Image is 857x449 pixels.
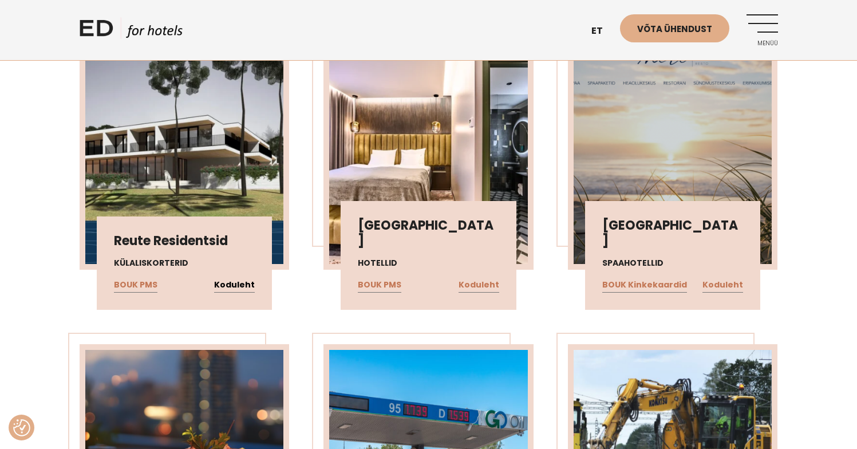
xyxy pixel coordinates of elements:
h3: Reute Residentsid [114,234,255,249]
a: et [586,17,620,45]
a: Võta ühendust [620,14,729,42]
span: Menüü [747,40,778,47]
a: Koduleht [459,278,499,293]
h4: Külaliskorterid [114,257,255,269]
a: Menüü [747,14,778,46]
img: Reute-vaade-mustriga-450x450.webp [85,46,284,264]
a: ED HOTELS [80,17,183,46]
h3: [GEOGRAPHIC_DATA] [358,218,499,249]
h4: Hotellid [358,257,499,269]
a: BOUK Kinkekaardid [602,278,687,293]
img: Ugandi_Hotel_Superior_tuba-450x450.webp [329,46,528,264]
a: Koduleht [214,278,255,293]
h3: [GEOGRAPHIC_DATA] [602,218,744,249]
h4: Spaahotellid [602,257,744,269]
a: BOUK PMS [358,278,401,293]
button: Nõusolekueelistused [13,419,30,436]
img: Revisit consent button [13,419,30,436]
a: BOUK PMS [114,278,157,293]
img: Screenshot-2023-04-04-at-10.53.37-450x450.png [574,46,772,264]
a: Koduleht [702,278,743,293]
